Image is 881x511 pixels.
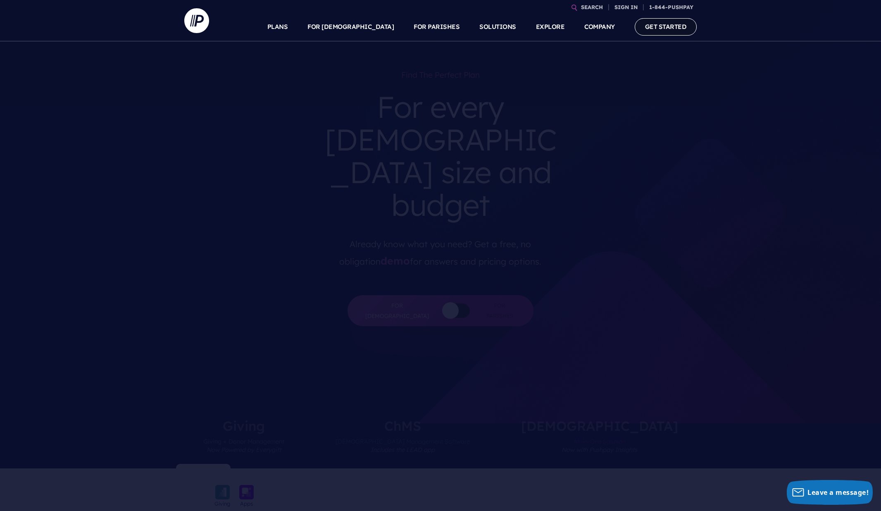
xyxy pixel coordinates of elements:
a: FOR [DEMOGRAPHIC_DATA] [307,12,394,41]
a: COMPANY [584,12,615,41]
button: Leave a message! [787,480,873,505]
a: SOLUTIONS [479,12,516,41]
span: Leave a message! [807,488,869,497]
a: GET STARTED [635,18,697,35]
a: FOR PARISHES [414,12,460,41]
a: EXPLORE [536,12,565,41]
a: PLANS [267,12,288,41]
